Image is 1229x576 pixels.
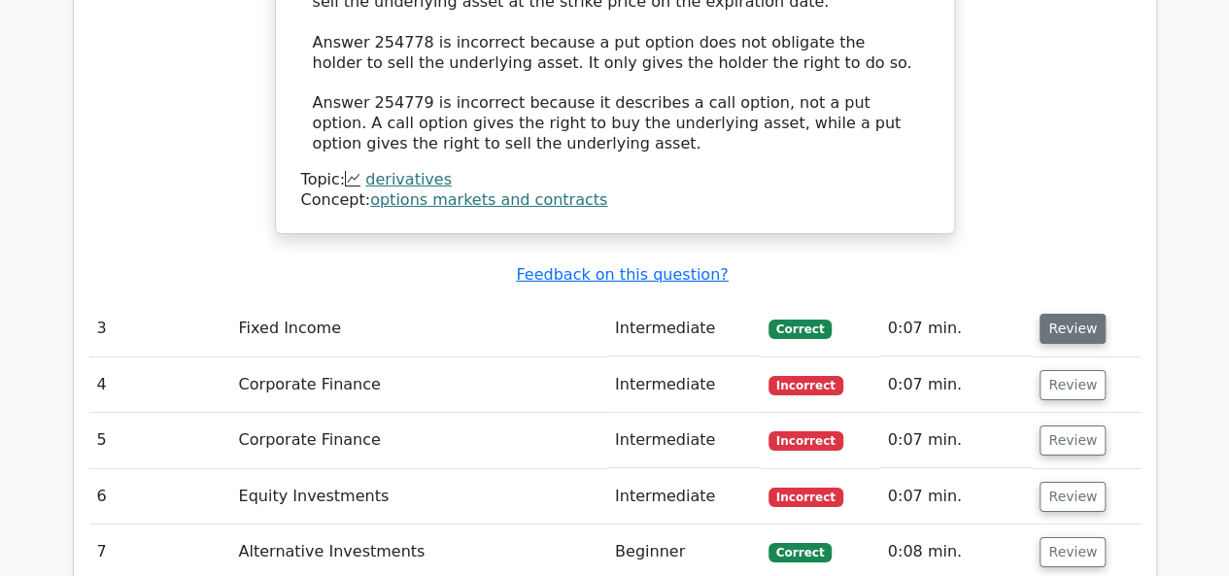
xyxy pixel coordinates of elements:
[231,469,607,525] td: Equity Investments
[880,413,1033,468] td: 0:07 min.
[89,357,231,413] td: 4
[880,301,1033,356] td: 0:07 min.
[768,320,832,339] span: Correct
[880,469,1033,525] td: 0:07 min.
[768,543,832,562] span: Correct
[231,413,607,468] td: Corporate Finance
[880,357,1033,413] td: 0:07 min.
[607,469,761,525] td: Intermediate
[89,413,231,468] td: 5
[1040,425,1106,456] button: Review
[1040,537,1106,567] button: Review
[231,357,607,413] td: Corporate Finance
[768,376,843,395] span: Incorrect
[1040,314,1106,344] button: Review
[607,413,761,468] td: Intermediate
[768,488,843,507] span: Incorrect
[1040,482,1106,512] button: Review
[370,190,607,209] a: options markets and contracts
[365,170,452,188] a: derivatives
[516,265,728,284] a: Feedback on this question?
[231,301,607,356] td: Fixed Income
[607,301,761,356] td: Intermediate
[301,190,929,211] div: Concept:
[1040,370,1106,400] button: Review
[607,357,761,413] td: Intermediate
[768,431,843,451] span: Incorrect
[89,469,231,525] td: 6
[89,301,231,356] td: 3
[301,170,929,190] div: Topic:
